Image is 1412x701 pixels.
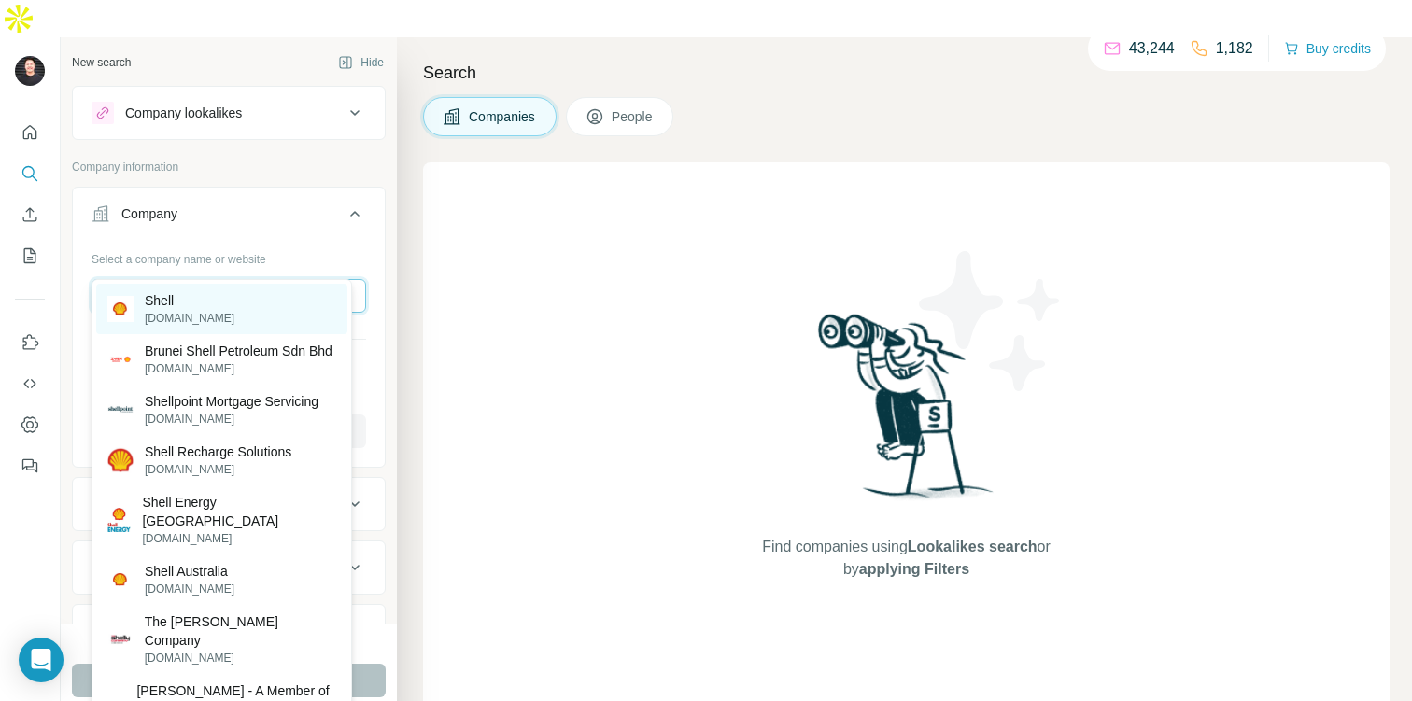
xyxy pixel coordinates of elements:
[145,650,336,666] p: [DOMAIN_NAME]
[145,310,234,327] p: [DOMAIN_NAME]
[73,545,385,590] button: HQ location
[145,392,318,411] p: Shellpoint Mortgage Servicing
[859,561,969,577] span: applying Filters
[325,49,397,77] button: Hide
[142,493,336,530] p: Shell Energy [GEOGRAPHIC_DATA]
[612,107,655,126] span: People
[107,447,134,473] img: Shell Recharge Solutions
[73,482,385,526] button: Industry
[145,581,234,597] p: [DOMAIN_NAME]
[15,198,45,231] button: Enrich CSV
[145,411,318,428] p: [DOMAIN_NAME]
[15,157,45,190] button: Search
[908,539,1038,554] span: Lookalikes search
[107,346,134,372] img: Brunei Shell Petroleum Sdn Bhd
[145,442,291,461] p: Shell Recharge Solutions
[92,244,366,268] div: Select a company name or website
[15,326,45,359] button: Use Surfe on LinkedIn
[107,508,131,531] img: Shell Energy Australia
[73,609,385,653] button: Annual revenue ($)
[107,296,134,322] img: Shell
[15,449,45,483] button: Feedback
[1216,37,1253,60] p: 1,182
[73,191,385,244] button: Company
[145,360,332,377] p: [DOMAIN_NAME]
[145,562,234,581] p: Shell Australia
[107,626,134,652] img: The Shelly Company
[145,612,336,650] p: The [PERSON_NAME] Company
[145,342,332,360] p: Brunei Shell Petroleum Sdn Bhd
[121,204,177,223] div: Company
[15,367,45,400] button: Use Surfe API
[15,408,45,442] button: Dashboard
[756,536,1055,581] span: Find companies using or by
[125,104,242,122] div: Company lookalikes
[73,91,385,135] button: Company lookalikes
[1284,35,1371,62] button: Buy credits
[469,107,537,126] span: Companies
[1129,37,1175,60] p: 43,244
[72,159,386,175] p: Company information
[19,638,64,682] div: Open Intercom Messenger
[15,116,45,149] button: Quick start
[907,237,1075,405] img: Surfe Illustration - Stars
[72,54,131,71] div: New search
[810,309,1004,517] img: Surfe Illustration - Woman searching with binoculars
[15,56,45,86] img: Avatar
[107,397,134,423] img: Shellpoint Mortgage Servicing
[145,291,234,310] p: Shell
[107,567,134,593] img: Shell Australia
[142,530,336,547] p: [DOMAIN_NAME]
[423,60,1390,86] h4: Search
[15,239,45,273] button: My lists
[145,461,291,478] p: [DOMAIN_NAME]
